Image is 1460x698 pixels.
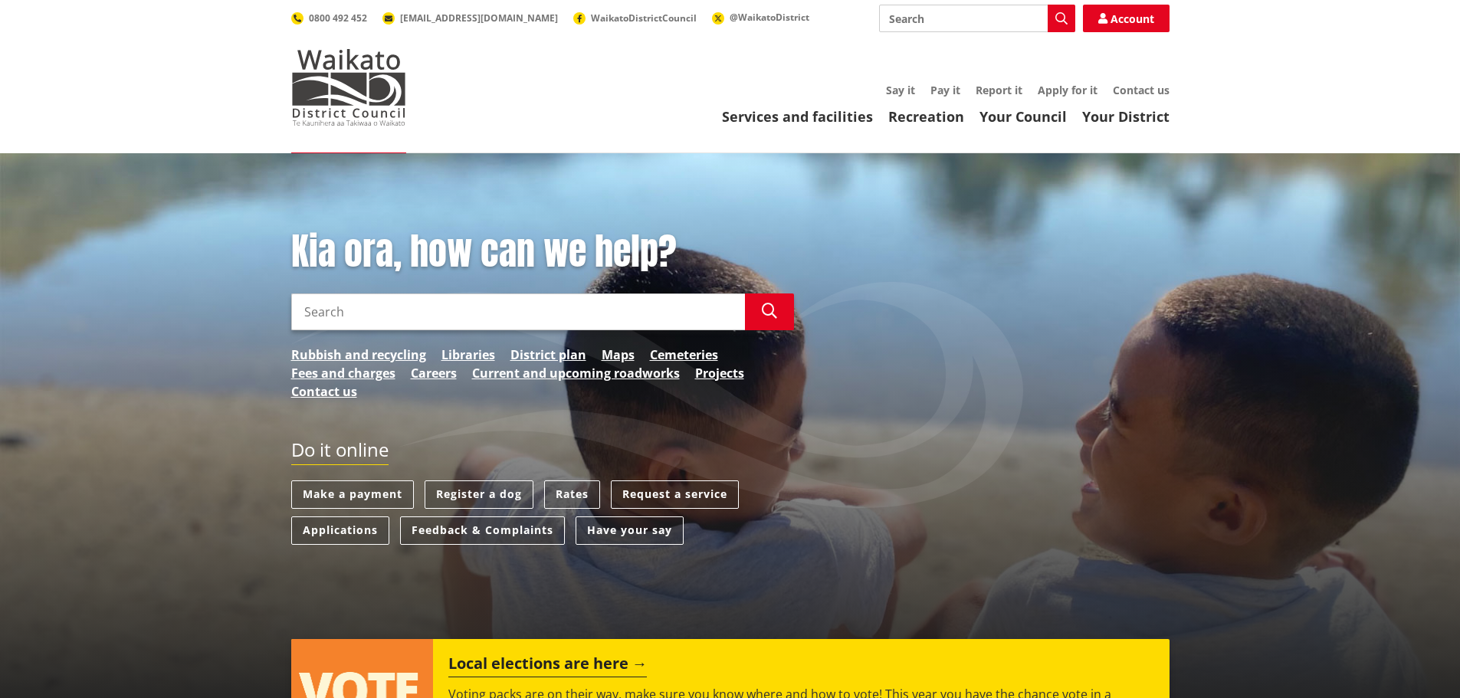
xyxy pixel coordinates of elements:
[979,107,1067,126] a: Your Council
[712,11,809,24] a: @WaikatoDistrict
[291,49,406,126] img: Waikato District Council - Te Kaunihera aa Takiwaa o Waikato
[976,83,1022,97] a: Report it
[611,480,739,509] a: Request a service
[400,516,565,545] a: Feedback & Complaints
[382,11,558,25] a: [EMAIL_ADDRESS][DOMAIN_NAME]
[441,346,495,364] a: Libraries
[602,346,635,364] a: Maps
[1083,5,1170,32] a: Account
[291,230,794,274] h1: Kia ora, how can we help?
[650,346,718,364] a: Cemeteries
[695,364,744,382] a: Projects
[730,11,809,24] span: @WaikatoDistrict
[425,480,533,509] a: Register a dog
[591,11,697,25] span: WaikatoDistrictCouncil
[291,293,745,330] input: Search input
[886,83,915,97] a: Say it
[576,516,684,545] a: Have your say
[400,11,558,25] span: [EMAIL_ADDRESS][DOMAIN_NAME]
[879,5,1075,32] input: Search input
[722,107,873,126] a: Services and facilities
[573,11,697,25] a: WaikatoDistrictCouncil
[544,480,600,509] a: Rates
[291,439,389,466] h2: Do it online
[291,480,414,509] a: Make a payment
[888,107,964,126] a: Recreation
[291,364,395,382] a: Fees and charges
[291,382,357,401] a: Contact us
[291,516,389,545] a: Applications
[1113,83,1170,97] a: Contact us
[930,83,960,97] a: Pay it
[448,654,647,677] h2: Local elections are here
[411,364,457,382] a: Careers
[309,11,367,25] span: 0800 492 452
[291,346,426,364] a: Rubbish and recycling
[1082,107,1170,126] a: Your District
[510,346,586,364] a: District plan
[1038,83,1097,97] a: Apply for it
[472,364,680,382] a: Current and upcoming roadworks
[291,11,367,25] a: 0800 492 452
